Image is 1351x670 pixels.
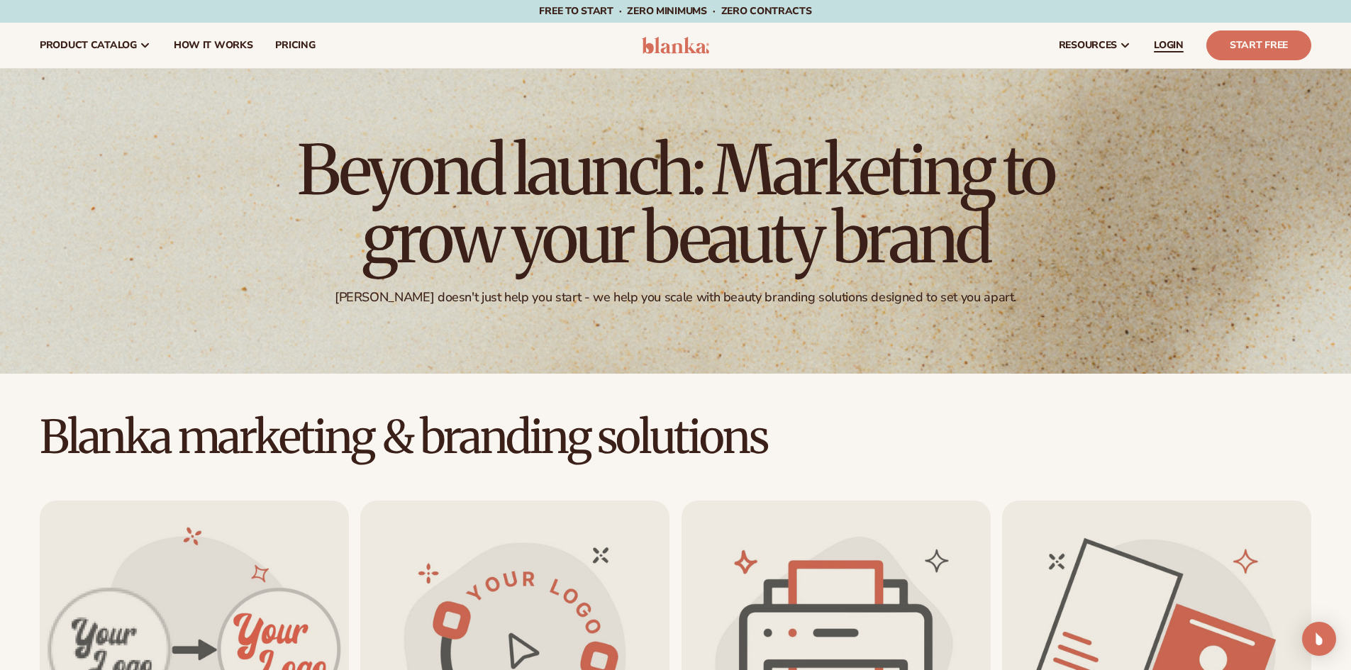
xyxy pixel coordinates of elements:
[162,23,265,68] a: How It Works
[275,40,315,51] span: pricing
[642,37,709,54] img: logo
[1142,23,1195,68] a: LOGIN
[1302,622,1336,656] div: Open Intercom Messenger
[40,40,137,51] span: product catalog
[1059,40,1117,51] span: resources
[1206,30,1311,60] a: Start Free
[539,4,811,18] span: Free to start · ZERO minimums · ZERO contracts
[1154,40,1184,51] span: LOGIN
[1047,23,1142,68] a: resources
[286,136,1066,272] h1: Beyond launch: Marketing to grow your beauty brand
[264,23,326,68] a: pricing
[335,289,1016,306] div: [PERSON_NAME] doesn't just help you start - we help you scale with beauty branding solutions desi...
[174,40,253,51] span: How It Works
[28,23,162,68] a: product catalog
